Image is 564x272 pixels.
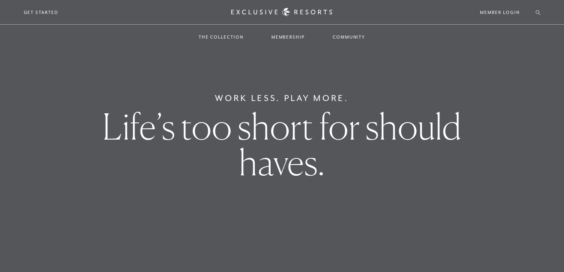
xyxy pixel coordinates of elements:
h1: Life’s too short for should haves. [99,109,466,180]
a: Member Login [480,9,519,16]
a: Community [325,25,373,49]
h6: Work Less. Play More. [215,92,349,105]
a: The Collection [191,25,252,49]
a: Get Started [24,9,59,16]
a: Membership [263,25,313,49]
